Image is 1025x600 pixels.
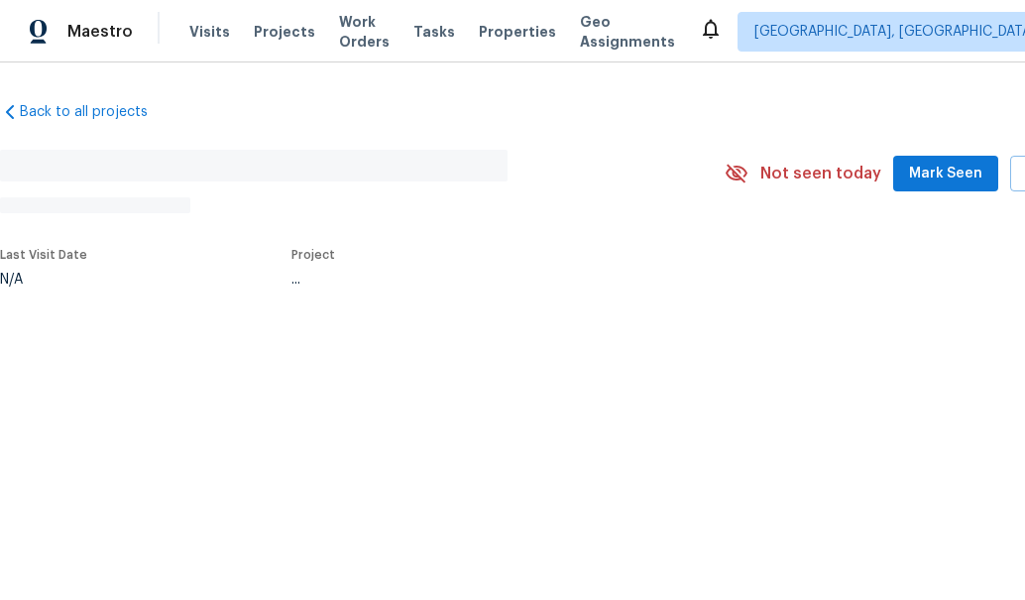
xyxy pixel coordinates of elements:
[189,22,230,42] span: Visits
[67,22,133,42] span: Maestro
[580,12,675,52] span: Geo Assignments
[291,273,672,287] div: ...
[339,12,390,52] span: Work Orders
[893,156,998,192] button: Mark Seen
[254,22,315,42] span: Projects
[760,164,881,183] span: Not seen today
[909,162,982,186] span: Mark Seen
[291,249,335,261] span: Project
[479,22,556,42] span: Properties
[413,25,455,39] span: Tasks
